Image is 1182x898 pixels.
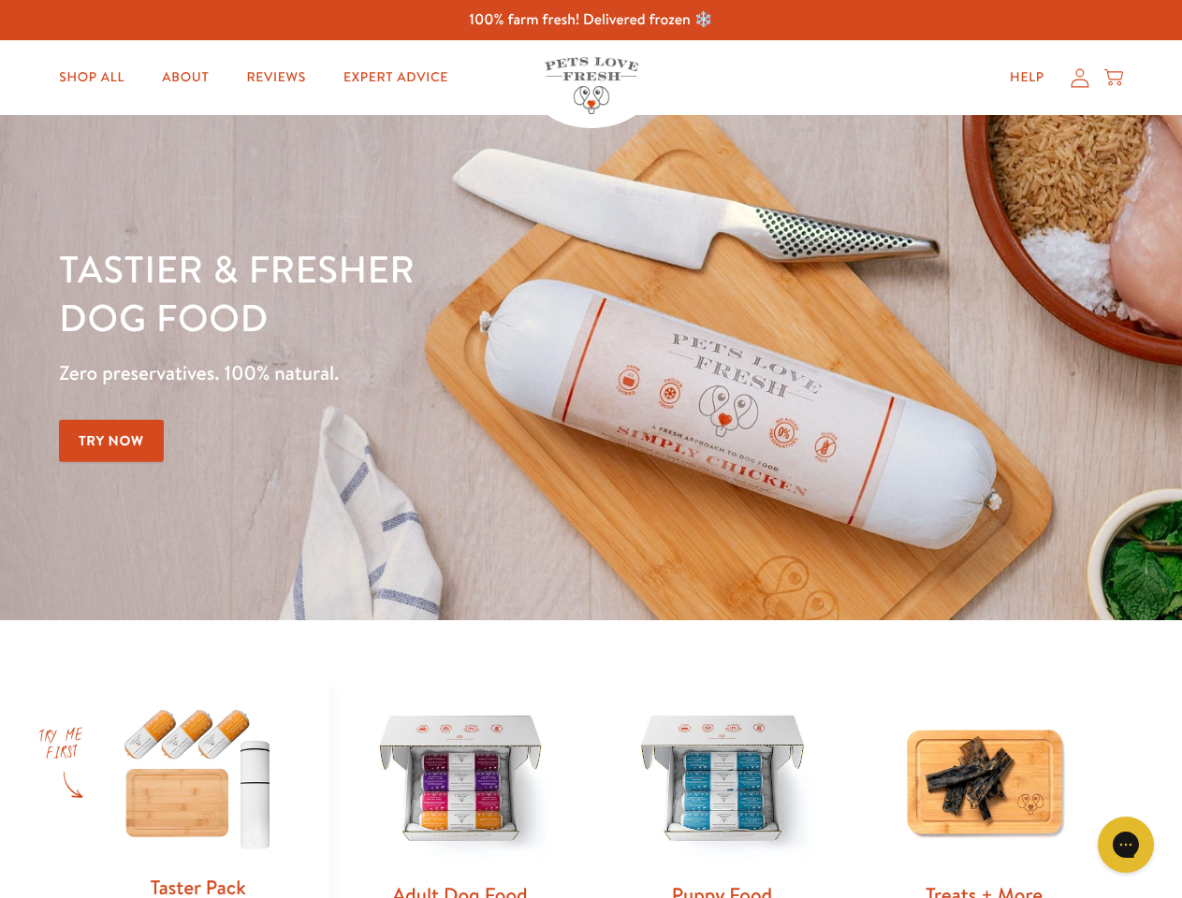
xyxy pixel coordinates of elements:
[328,59,463,96] a: Expert Advice
[59,244,768,341] h1: Tastier & fresher dog food
[59,420,164,462] a: Try Now
[995,59,1059,96] a: Help
[59,356,768,390] p: Zero preservatives. 100% natural.
[545,57,638,114] img: Pets Love Fresh
[1088,810,1163,879] iframe: Gorgias live chat messenger
[147,59,224,96] a: About
[44,59,139,96] a: Shop All
[231,59,320,96] a: Reviews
